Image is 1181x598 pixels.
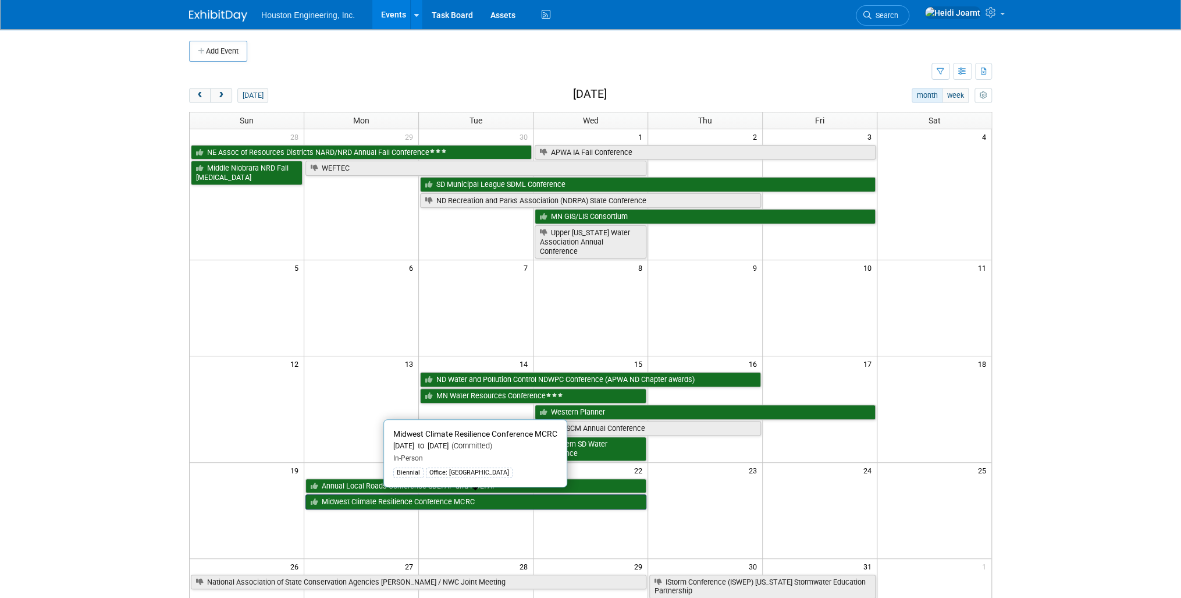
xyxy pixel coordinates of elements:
[573,88,607,101] h2: [DATE]
[353,116,369,125] span: Mon
[752,129,762,144] span: 2
[210,88,232,103] button: next
[924,6,981,19] img: Heidi Joarnt
[862,559,877,574] span: 31
[420,388,646,404] a: MN Water Resources Conference
[522,260,533,275] span: 7
[698,116,712,125] span: Thu
[633,463,648,477] span: 22
[393,454,423,462] span: In-Person
[289,356,304,371] span: 12
[393,468,424,478] div: Biennial
[449,441,492,450] span: (Committed)
[977,463,991,477] span: 25
[977,356,991,371] span: 18
[582,116,598,125] span: Wed
[420,177,875,192] a: SD Municipal League SDML Conference
[974,88,992,103] button: myCustomButton
[633,356,648,371] span: 15
[293,260,304,275] span: 5
[928,116,940,125] span: Sat
[633,559,648,574] span: 29
[535,405,876,420] a: Western Planner
[752,260,762,275] span: 9
[518,559,533,574] span: 28
[240,116,254,125] span: Sun
[189,88,211,103] button: prev
[942,88,969,103] button: week
[393,441,557,451] div: [DATE] to [DATE]
[237,88,268,103] button: [DATE]
[305,479,646,494] a: Annual Local Roads Conference SDLTAP and NDLTAP
[981,559,991,574] span: 1
[305,494,646,509] a: Midwest Climate Resilience Conference MCRC
[404,129,418,144] span: 29
[191,575,646,590] a: National Association of State Conservation Agencies [PERSON_NAME] / NWC Joint Meeting
[535,145,876,160] a: APWA IA Fall Conference
[637,260,648,275] span: 8
[404,356,418,371] span: 13
[748,463,762,477] span: 23
[469,116,482,125] span: Tue
[189,41,247,62] button: Add Event
[748,356,762,371] span: 16
[535,421,761,436] a: WAFSCM Annual Conference
[637,129,648,144] span: 1
[866,129,877,144] span: 3
[815,116,824,125] span: Fri
[862,463,877,477] span: 24
[289,129,304,144] span: 28
[977,260,991,275] span: 11
[871,11,898,20] span: Search
[535,209,876,224] a: MN GIS/LIS Consortium
[912,88,942,103] button: month
[420,193,761,208] a: ND Recreation and Parks Association (NDRPA) State Conference
[189,10,247,22] img: ExhibitDay
[981,129,991,144] span: 4
[426,468,513,478] div: Office: [GEOGRAPHIC_DATA]
[535,225,646,259] a: Upper [US_STATE] Water Association Annual Conference
[191,161,303,185] a: Middle Niobrara NRD Fall [MEDICAL_DATA]
[289,559,304,574] span: 26
[393,429,557,438] span: Midwest Climate Resilience Conference MCRC
[408,260,418,275] span: 6
[289,463,304,477] span: 19
[518,129,533,144] span: 30
[862,356,877,371] span: 17
[404,559,418,574] span: 27
[420,372,761,387] a: ND Water and Pollution Control NDWPC Conference (APWA ND Chapter awards)
[191,145,532,160] a: NE Assoc of Resources Districts NARD/NRD Annual Fall Conference
[518,356,533,371] span: 14
[305,161,646,176] a: WEFTEC
[862,260,877,275] span: 10
[856,5,909,26] a: Search
[261,10,355,20] span: Houston Engineering, Inc.
[748,559,762,574] span: 30
[535,437,646,461] a: Eastern SD Water Conference
[979,92,987,100] i: Personalize Calendar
